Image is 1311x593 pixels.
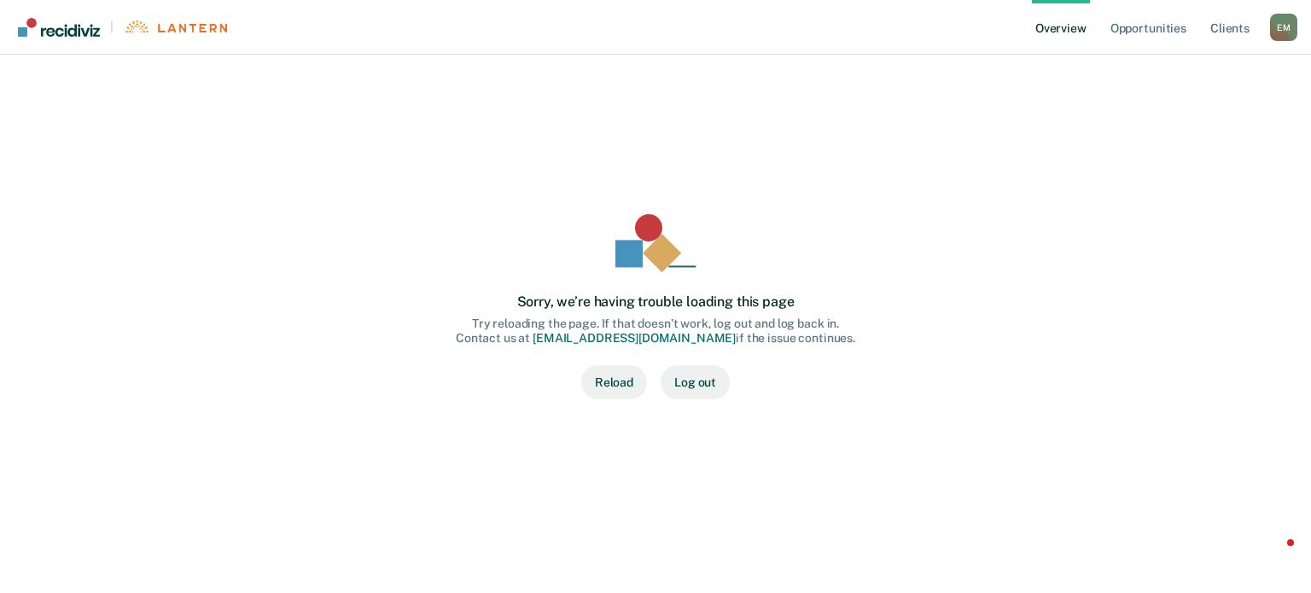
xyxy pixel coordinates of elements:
div: E M [1270,14,1297,41]
div: Sorry, we’re having trouble loading this page [517,294,795,310]
a: [EMAIL_ADDRESS][DOMAIN_NAME] [533,331,736,345]
img: Lantern [124,20,227,33]
img: Recidiviz [18,18,100,37]
button: Log out [661,365,730,399]
div: Try reloading the page. If that doesn’t work, log out and log back in. Contact us at if the issue... [456,317,855,346]
button: Profile dropdown button [1270,14,1297,41]
button: Reload [581,365,647,399]
iframe: Intercom live chat [1253,535,1294,576]
span: | [100,20,124,34]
